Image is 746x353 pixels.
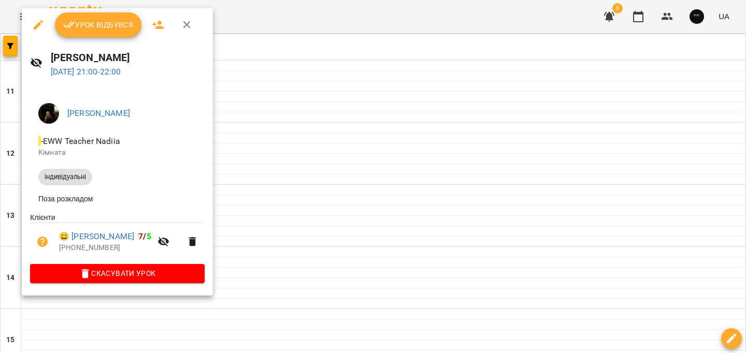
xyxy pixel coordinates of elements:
[59,243,151,253] p: [PHONE_NUMBER]
[38,267,196,280] span: Скасувати Урок
[51,67,121,77] a: [DATE] 21:00-22:00
[147,231,151,241] span: 5
[38,103,59,124] img: f5abae652e62703163658f9ce914701b.jpeg
[55,12,142,37] button: Урок відбувся
[138,231,151,241] b: /
[138,231,143,241] span: 7
[30,264,205,283] button: Скасувати Урок
[51,50,205,66] h6: [PERSON_NAME]
[30,229,55,254] button: Візит ще не сплачено. Додати оплату?
[30,212,205,264] ul: Клієнти
[38,172,92,182] span: індивідуальні
[67,108,130,118] a: [PERSON_NAME]
[63,19,134,31] span: Урок відбувся
[38,136,122,146] span: - EWW Teacher Nadiia
[59,230,134,243] a: 😀 [PERSON_NAME]
[30,189,205,208] li: Поза розкладом
[38,148,196,158] p: Кімната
